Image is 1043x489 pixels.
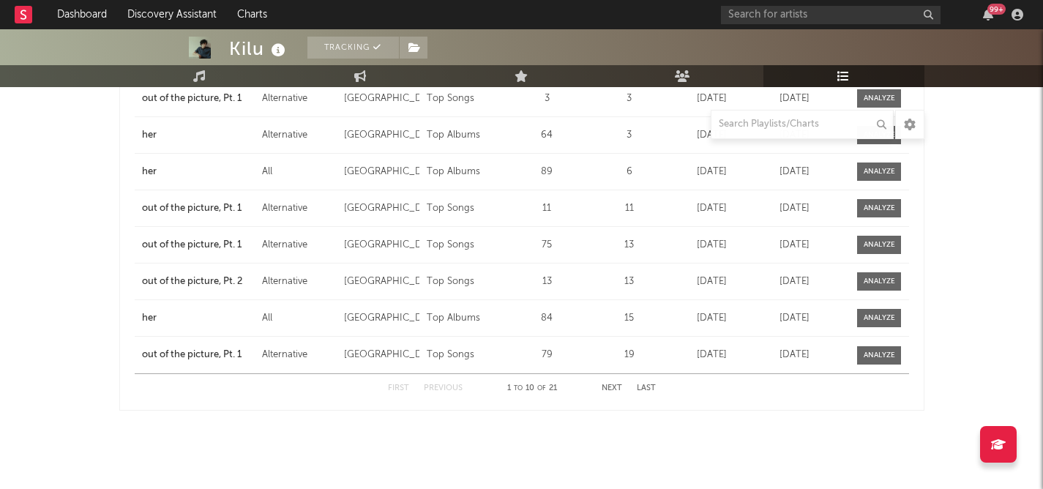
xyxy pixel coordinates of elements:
[721,6,941,24] input: Search for artists
[757,311,832,326] div: [DATE]
[492,380,572,397] div: 1 10 21
[344,348,419,362] div: [GEOGRAPHIC_DATA]
[142,92,255,106] a: out of the picture, Pt. 1
[509,92,585,106] div: 3
[674,128,749,143] div: [DATE]
[262,92,337,106] div: Alternative
[344,201,419,216] div: [GEOGRAPHIC_DATA]
[262,275,337,289] div: Alternative
[602,384,622,392] button: Next
[344,311,419,326] div: [GEOGRAPHIC_DATA]
[427,348,502,362] div: Top Songs
[424,384,463,392] button: Previous
[427,238,502,253] div: Top Songs
[757,275,832,289] div: [DATE]
[388,384,409,392] button: First
[427,92,502,106] div: Top Songs
[591,201,667,216] div: 11
[674,201,749,216] div: [DATE]
[757,238,832,253] div: [DATE]
[427,275,502,289] div: Top Songs
[674,311,749,326] div: [DATE]
[509,275,585,289] div: 13
[344,275,419,289] div: [GEOGRAPHIC_DATA]
[514,385,523,392] span: to
[142,128,255,143] a: her
[262,201,337,216] div: Alternative
[427,201,502,216] div: Top Songs
[711,110,894,139] input: Search Playlists/Charts
[509,238,585,253] div: 75
[427,128,502,143] div: Top Albums
[509,128,585,143] div: 64
[591,92,667,106] div: 3
[142,238,255,253] a: out of the picture, Pt. 1
[757,92,832,106] div: [DATE]
[142,201,255,216] a: out of the picture, Pt. 1
[142,165,255,179] a: her
[427,311,502,326] div: Top Albums
[537,385,546,392] span: of
[674,275,749,289] div: [DATE]
[591,275,667,289] div: 13
[262,165,337,179] div: All
[509,348,585,362] div: 79
[142,275,255,289] a: out of the picture, Pt. 2
[757,165,832,179] div: [DATE]
[142,348,255,362] a: out of the picture, Pt. 1
[262,348,337,362] div: Alternative
[987,4,1006,15] div: 99 +
[344,92,419,106] div: [GEOGRAPHIC_DATA]
[344,238,419,253] div: [GEOGRAPHIC_DATA]
[509,165,585,179] div: 89
[637,384,656,392] button: Last
[262,238,337,253] div: Alternative
[757,201,832,216] div: [DATE]
[591,165,667,179] div: 6
[142,311,255,326] a: her
[591,311,667,326] div: 15
[262,311,337,326] div: All
[509,311,585,326] div: 84
[591,238,667,253] div: 13
[757,348,832,362] div: [DATE]
[674,348,749,362] div: [DATE]
[307,37,399,59] button: Tracking
[262,128,337,143] div: Alternative
[674,92,749,106] div: [DATE]
[344,165,419,179] div: [GEOGRAPHIC_DATA]
[229,37,289,61] div: Kilu
[591,348,667,362] div: 19
[674,238,749,253] div: [DATE]
[674,165,749,179] div: [DATE]
[591,128,667,143] div: 3
[509,201,585,216] div: 11
[427,165,502,179] div: Top Albums
[344,128,419,143] div: [GEOGRAPHIC_DATA]
[983,9,993,20] button: 99+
